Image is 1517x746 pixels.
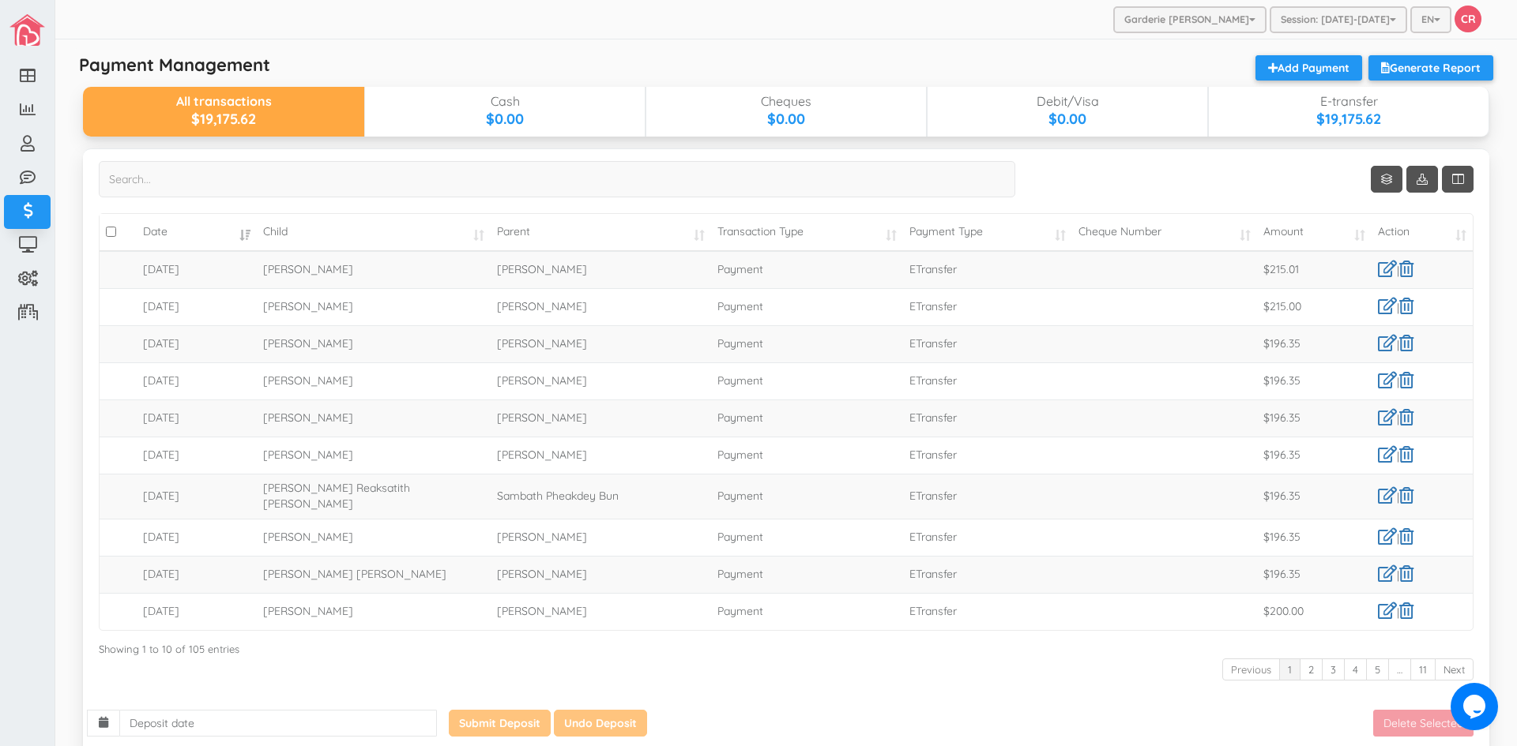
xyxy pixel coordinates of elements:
td: $215.01 [1257,251,1372,288]
input: Submit Deposit [449,710,551,737]
a: 5 [1366,658,1389,681]
input: Search... [99,161,1015,197]
td: Payment [711,399,903,437]
td: | [1372,288,1473,325]
td: Payment Type: activate to sort column ascending [903,214,1072,251]
td: [PERSON_NAME] [257,593,491,630]
td: | [1372,251,1473,288]
td: $196.35 [1257,325,1372,362]
td: Date: activate to sort column ascending [137,214,257,251]
input: Undo Deposit [554,710,647,737]
td: ETransfer [903,593,1072,630]
td: ETransfer [903,474,1072,519]
td: Payment [711,251,903,288]
div: $19,175.62 [83,109,364,129]
td: [DATE] [137,251,257,288]
a: 4 [1344,658,1367,681]
td: Sambath Pheakdey Bun [491,474,711,519]
a: 2 [1300,658,1323,681]
a: Next [1435,658,1474,681]
td: [DATE] [137,362,257,399]
td: [PERSON_NAME] [491,437,711,474]
td: [DATE] [137,519,257,556]
td: $196.35 [1257,362,1372,399]
td: ETransfer [903,251,1072,288]
td: [PERSON_NAME] [PERSON_NAME] [257,556,491,593]
td: Parent: activate to sort column ascending [491,214,711,251]
td: $196.35 [1257,519,1372,556]
td: [DATE] [137,288,257,325]
div: $0.00 [646,109,926,129]
td: $215.00 [1257,288,1372,325]
td: Payment [711,593,903,630]
div: Showing 1 to 10 of 105 entries [99,635,1474,657]
td: ETransfer [903,519,1072,556]
a: Add Payment [1255,55,1362,81]
a: Previous [1222,658,1280,681]
td: [PERSON_NAME] [491,593,711,630]
a: Generate Report [1368,55,1493,81]
td: Payment [711,362,903,399]
div: Cash [365,95,645,109]
td: [PERSON_NAME] [491,556,711,593]
td: [DATE] [137,437,257,474]
td: [PERSON_NAME] [491,251,711,288]
td: [DATE] [137,325,257,362]
td: [PERSON_NAME] Reaksatith [PERSON_NAME] [257,474,491,519]
td: Payment [711,519,903,556]
td: Payment [711,325,903,362]
td: Cheque Number: activate to sort column ascending [1072,214,1257,251]
td: [DATE] [137,593,257,630]
a: 3 [1322,658,1345,681]
td: Payment [711,288,903,325]
div: Debit/Visa [928,95,1207,109]
td: | [1372,593,1473,630]
input: Deposited Date [119,710,437,737]
div: E-transfer [1209,95,1489,109]
td: [PERSON_NAME] [257,288,491,325]
a: … [1388,658,1411,681]
td: ETransfer [903,325,1072,362]
td: Payment [711,474,903,519]
iframe: chat widget [1451,683,1501,730]
td: $196.35 [1257,399,1372,437]
td: [PERSON_NAME] [491,519,711,556]
h5: Payment Management [79,55,270,74]
a: 11 [1410,658,1436,681]
td: | [1372,399,1473,437]
td: [PERSON_NAME] [257,325,491,362]
td: ETransfer [903,437,1072,474]
td: ETransfer [903,399,1072,437]
td: | [1372,325,1473,362]
div: All transactions [83,95,364,109]
td: [PERSON_NAME] [257,251,491,288]
td: Action: activate to sort column ascending [1372,214,1473,251]
td: $200.00 [1257,593,1372,630]
td: Payment [711,437,903,474]
td: [PERSON_NAME] [491,362,711,399]
td: Payment [711,556,903,593]
td: | [1372,437,1473,474]
td: | [1372,362,1473,399]
td: ETransfer [903,362,1072,399]
td: [DATE] [137,474,257,519]
div: $19,175.62 [1209,109,1489,129]
td: Amount: activate to sort column ascending [1257,214,1372,251]
td: $196.35 [1257,437,1372,474]
td: [DATE] [137,556,257,593]
td: Child: activate to sort column ascending [257,214,491,251]
td: | [1372,519,1473,556]
td: [PERSON_NAME] [491,325,711,362]
div: $0.00 [365,109,645,129]
td: | [1372,556,1473,593]
div: Cheques [646,95,926,109]
td: $196.35 [1257,474,1372,519]
td: Transaction Type: activate to sort column ascending [711,214,903,251]
img: image [9,14,45,46]
td: [PERSON_NAME] [257,437,491,474]
td: [PERSON_NAME] [491,288,711,325]
td: ETransfer [903,288,1072,325]
td: [PERSON_NAME] [257,362,491,399]
td: $196.35 [1257,556,1372,593]
input: Delete Selected [1373,710,1474,737]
